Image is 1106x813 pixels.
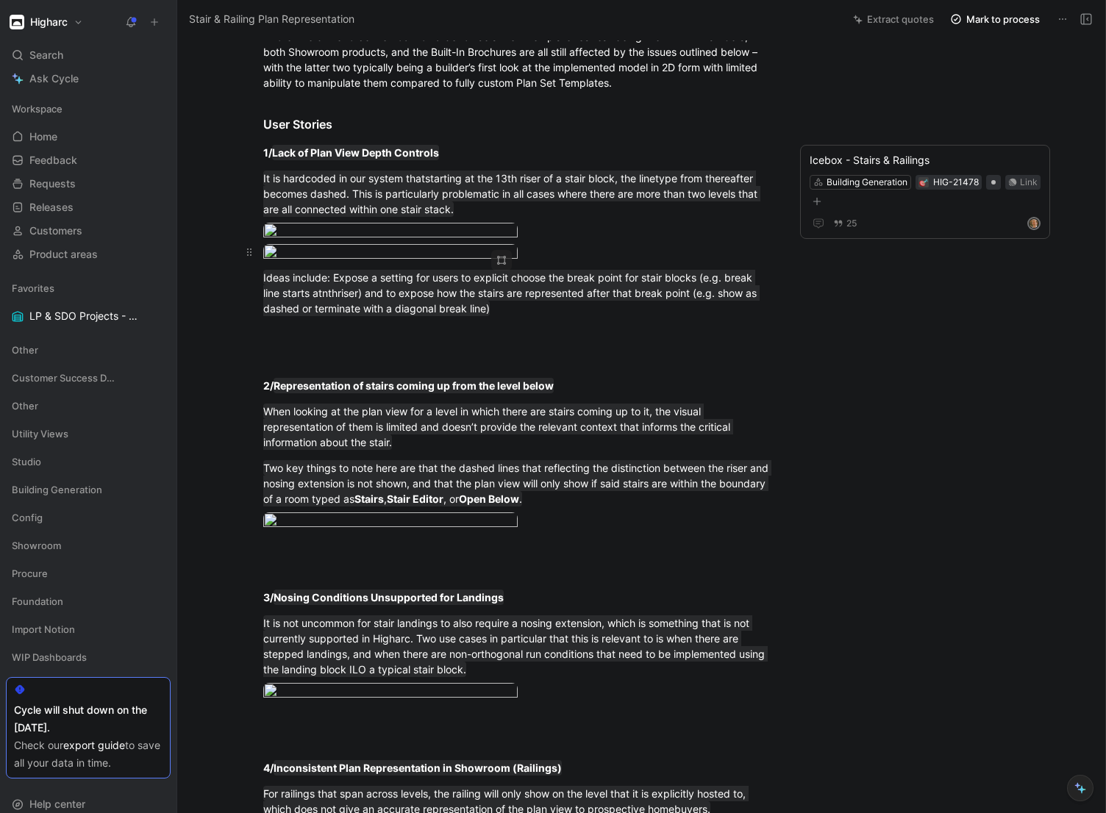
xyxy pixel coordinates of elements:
[263,615,768,677] mark: It is not uncommon for stair landings to also require a nosing extension, which is something that...
[29,200,74,215] span: Releases
[29,247,98,262] span: Product areas
[29,309,140,324] span: LP & SDO Projects - All
[6,68,171,90] a: Ask Cycle
[12,454,41,469] span: Studio
[6,646,171,668] div: WIP Dashboards
[263,683,518,703] img: image.png
[6,534,171,556] div: Showroom
[6,479,171,501] div: Building Generation
[10,15,24,29] img: Higharc
[29,70,79,87] span: Ask Cycle
[12,538,61,553] span: Showroom
[6,367,171,393] div: Customer Success Dashboards
[29,798,85,810] span: Help center
[29,223,82,238] span: Customers
[12,370,117,385] span: Customer Success Dashboards
[943,9,1046,29] button: Mark to process
[6,173,171,195] a: Requests
[933,175,979,190] div: HIG-21478
[29,176,76,191] span: Requests
[6,243,171,265] a: Product areas
[830,215,860,232] button: 25
[12,510,43,525] span: Config
[6,479,171,505] div: Building Generation
[354,493,384,505] strong: Stairs
[6,506,171,533] div: Config
[6,44,171,66] div: Search
[6,12,87,32] button: HigharcHigharc
[1020,175,1038,190] div: Link
[387,493,443,505] strong: Stair Editor
[12,594,63,609] span: Foundation
[263,29,772,90] div: *Note: the brute force method would be to use a View Template. Caveat being the Built-In Plan Set...
[919,178,928,187] img: 🎯
[6,149,171,171] a: Feedback
[6,618,171,640] div: Import Notion
[274,591,504,604] strong: Nosing Conditions Unsupported for Landings
[6,98,171,120] div: Workspace
[6,423,171,449] div: Utility Views
[6,196,171,218] a: Releases
[6,562,171,584] div: Procure
[1029,218,1039,229] img: avatar
[29,129,57,144] span: Home
[6,590,171,612] div: Foundation
[6,562,171,589] div: Procure
[12,281,54,296] span: Favorites
[263,115,772,133] div: User Stories
[274,762,562,774] strong: Inconsistent Plan Representation in Showroom (Railings)
[6,277,171,299] div: Favorites
[6,590,171,617] div: Foundation
[263,223,518,243] img: image.png
[6,534,171,561] div: Showroom
[12,566,48,581] span: Procure
[6,305,171,327] a: LP & SDO Projects - All
[827,175,907,190] div: Building Generation
[459,493,519,505] strong: Open Below
[6,220,171,242] a: Customers
[63,739,125,751] a: export guide
[29,153,77,168] span: Feedback
[6,395,171,417] div: Other
[263,146,272,159] strong: 1/
[263,244,518,264] img: image.png
[14,701,163,737] div: Cycle will shut down on the [DATE].
[12,622,75,637] span: Import Notion
[6,451,171,477] div: Studio
[263,460,771,506] mark: Two key things to note here are that the dashed lines that reflecting the distinction between the...
[263,404,733,450] mark: When looking at the plan view for a level in which there are stairs coming up to it, the visual r...
[263,270,760,316] mark: Ideas include: Expose a setting for users to explicit choose the break point for stair blocks (e....
[6,339,171,361] div: Other
[189,10,354,28] span: Stair & Railing Plan Representation
[12,650,87,665] span: WIP Dashboards
[30,15,68,29] h1: Higharc
[272,146,439,159] strong: Lack of Plan View Depth Controls
[12,101,63,116] span: Workspace
[6,367,171,389] div: Customer Success Dashboards
[6,506,171,529] div: Config
[846,9,941,29] button: Extract quotes
[6,126,171,148] a: Home
[12,482,102,497] span: Building Generation
[263,171,760,217] mark: It is hardcoded in our system that , the linetype from thereafter becomes dashed. This is particu...
[263,512,518,532] img: image.png
[263,762,274,774] strong: 4/
[6,618,171,645] div: Import Notion
[425,172,615,185] span: starting at the 13th riser of a stair block
[918,177,929,187] button: 🎯
[810,151,1041,169] div: Icebox - Stairs & Railings
[29,46,63,64] span: Search
[322,287,338,299] span: nth
[14,737,163,772] div: Check our to save all your data in time.
[846,219,857,228] span: 25
[12,426,68,441] span: Utility Views
[6,339,171,365] div: Other
[263,591,274,604] strong: 3/
[263,379,274,392] strong: 2/
[12,343,38,357] span: Other
[6,451,171,473] div: Studio
[6,395,171,421] div: Other
[6,646,171,673] div: WIP Dashboards
[6,423,171,445] div: Utility Views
